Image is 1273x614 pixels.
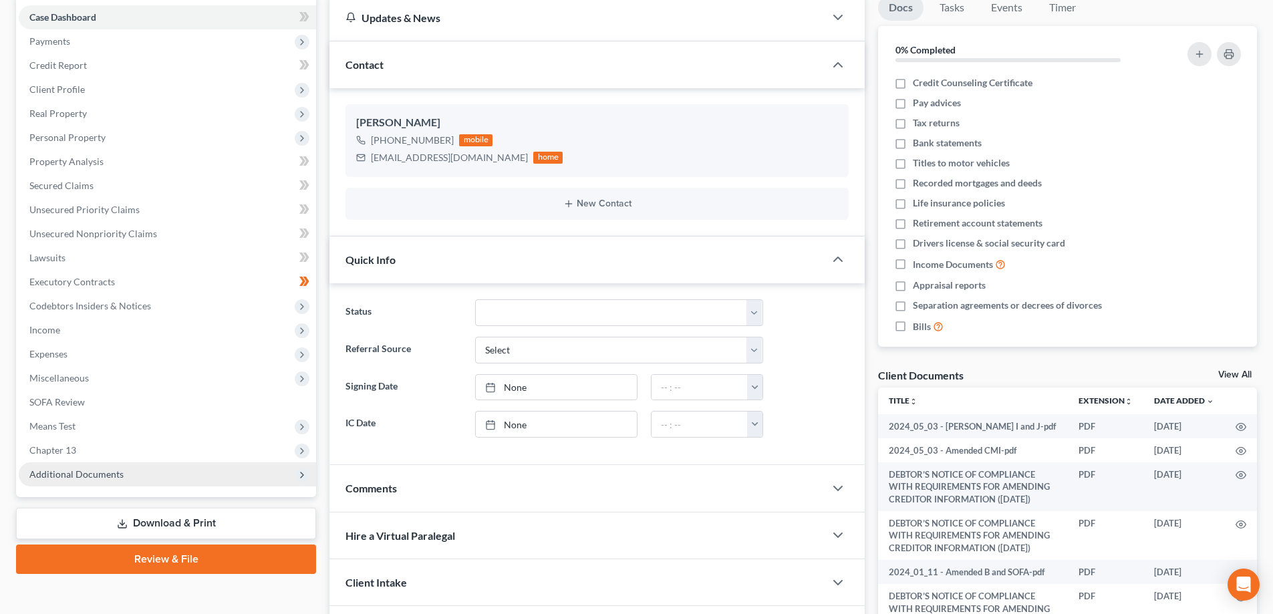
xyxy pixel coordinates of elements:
[19,198,316,222] a: Unsecured Priority Claims
[339,337,468,363] label: Referral Source
[1143,438,1225,462] td: [DATE]
[29,204,140,215] span: Unsecured Priority Claims
[913,216,1042,230] span: Retirement account statements
[1143,414,1225,438] td: [DATE]
[913,136,982,150] span: Bank statements
[1068,462,1143,511] td: PDF
[459,134,492,146] div: mobile
[16,545,316,574] a: Review & File
[889,396,917,406] a: Titleunfold_more
[19,53,316,78] a: Credit Report
[339,374,468,401] label: Signing Date
[29,300,151,311] span: Codebtors Insiders & Notices
[29,35,70,47] span: Payments
[913,299,1102,312] span: Separation agreements or decrees of divorces
[345,529,455,542] span: Hire a Virtual Paralegal
[652,375,748,400] input: -- : --
[1218,370,1252,379] a: View All
[19,222,316,246] a: Unsecured Nonpriority Claims
[29,396,85,408] span: SOFA Review
[29,372,89,383] span: Miscellaneous
[913,258,993,271] span: Income Documents
[878,462,1068,511] td: DEBTOR’S NOTICE OF COMPLIANCE WITH REQUIREMENTS FOR AMENDING CREDITOR INFORMATION ([DATE])
[913,76,1032,90] span: Credit Counseling Certificate
[1125,398,1133,406] i: unfold_more
[19,174,316,198] a: Secured Claims
[29,108,87,119] span: Real Property
[19,390,316,414] a: SOFA Review
[909,398,917,406] i: unfold_more
[913,196,1005,210] span: Life insurance policies
[913,116,960,130] span: Tax returns
[19,150,316,174] a: Property Analysis
[356,198,838,209] button: New Contact
[1068,511,1143,560] td: PDF
[19,270,316,294] a: Executory Contracts
[29,348,67,359] span: Expenses
[29,228,157,239] span: Unsecured Nonpriority Claims
[878,560,1068,584] td: 2024_01_11 - Amended B and SOFA-pdf
[345,576,407,589] span: Client Intake
[345,253,396,266] span: Quick Info
[1228,569,1260,601] div: Open Intercom Messenger
[371,134,454,147] div: [PHONE_NUMBER]
[913,156,1010,170] span: Titles to motor vehicles
[16,508,316,539] a: Download & Print
[29,84,85,95] span: Client Profile
[339,299,468,326] label: Status
[345,58,384,71] span: Contact
[29,324,60,335] span: Income
[476,412,637,437] a: None
[913,176,1042,190] span: Recorded mortgages and deeds
[29,132,106,143] span: Personal Property
[1068,414,1143,438] td: PDF
[1143,462,1225,511] td: [DATE]
[29,468,124,480] span: Additional Documents
[913,279,986,292] span: Appraisal reports
[29,276,115,287] span: Executory Contracts
[345,11,809,25] div: Updates & News
[1206,398,1214,406] i: expand_more
[913,237,1065,250] span: Drivers license & social security card
[19,5,316,29] a: Case Dashboard
[878,368,964,382] div: Client Documents
[29,156,104,167] span: Property Analysis
[29,252,65,263] span: Lawsuits
[895,44,956,55] strong: 0% Completed
[1143,511,1225,560] td: [DATE]
[1079,396,1133,406] a: Extensionunfold_more
[878,511,1068,560] td: DEBTOR’S NOTICE OF COMPLIANCE WITH REQUIREMENTS FOR AMENDING CREDITOR INFORMATION ([DATE])
[29,444,76,456] span: Chapter 13
[533,152,563,164] div: home
[29,59,87,71] span: Credit Report
[476,375,637,400] a: None
[345,482,397,494] span: Comments
[1068,438,1143,462] td: PDF
[878,438,1068,462] td: 2024_05_03 - Amended CMI-pdf
[1143,560,1225,584] td: [DATE]
[29,11,96,23] span: Case Dashboard
[371,151,528,164] div: [EMAIL_ADDRESS][DOMAIN_NAME]
[913,96,961,110] span: Pay advices
[339,411,468,438] label: IC Date
[652,412,748,437] input: -- : --
[878,414,1068,438] td: 2024_05_03 - [PERSON_NAME] I and J-pdf
[913,320,931,333] span: Bills
[356,115,838,131] div: [PERSON_NAME]
[1154,396,1214,406] a: Date Added expand_more
[29,180,94,191] span: Secured Claims
[1068,560,1143,584] td: PDF
[19,246,316,270] a: Lawsuits
[29,420,76,432] span: Means Test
